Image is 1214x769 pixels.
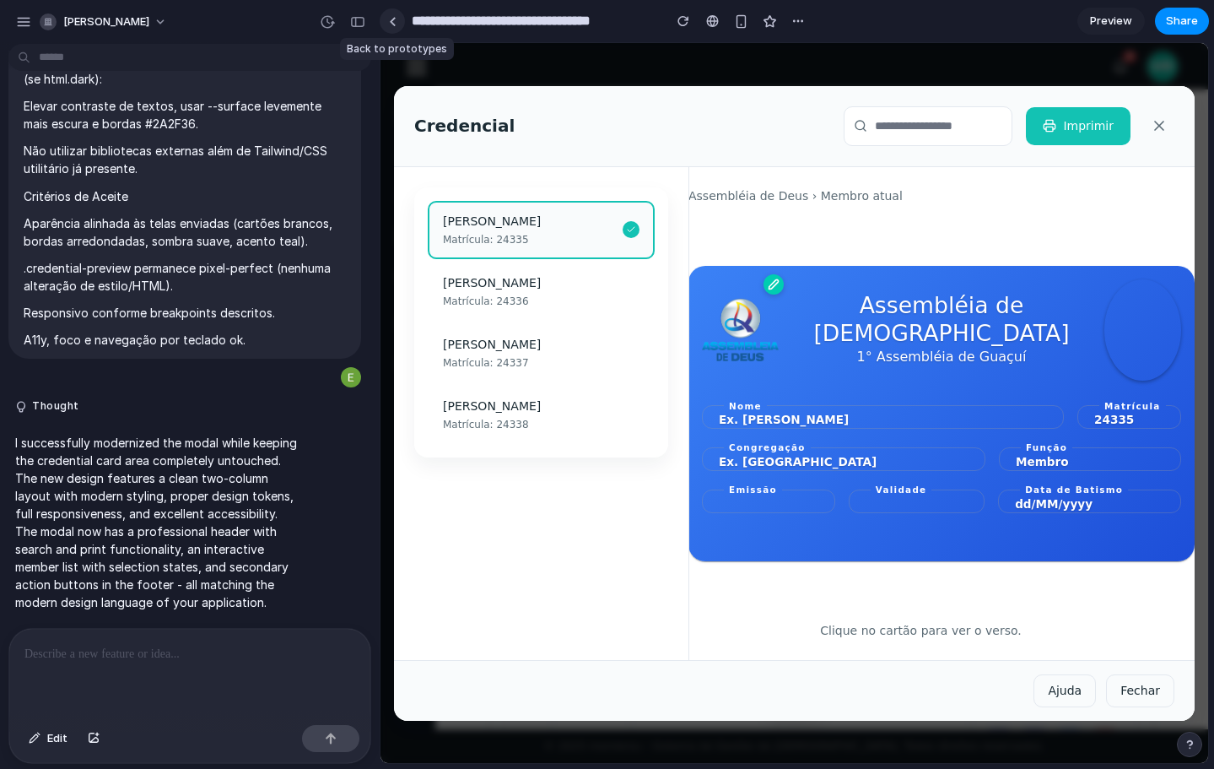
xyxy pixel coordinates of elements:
p: Não utilizar bibliotecas externas além de Tailwind/CSS utilitário já presente. [24,142,346,177]
p: Aparência alinhada às telas enviadas (cartões brancos, bordas arredondadas, sombra suave, acento ... [24,214,346,250]
p: Elevar contraste de textos, usar --surface levemente mais escura e bordas #2A2F36. [24,97,346,133]
div: Back to prototypes [340,38,454,60]
button: Edit [20,725,76,752]
span: Share [1166,13,1198,30]
div: Assembléia de Deus › Membro atual [308,144,773,162]
p: Critérios de Aceite [24,187,346,205]
a: Preview [1077,8,1145,35]
legend: Congregação [343,399,430,409]
button: [PERSON_NAME] [33,8,175,35]
p: Responsivo conforme breakpoints descritos. [24,304,346,322]
button: Share [1155,8,1209,35]
span: Preview [1090,13,1132,30]
span: [PERSON_NAME] [63,14,149,30]
legend: Emissão [343,441,402,452]
p: I successfully modernized the modal while keeping the credential card area completely untouched. ... [15,434,297,611]
p: A11y, foco e navegação por teclado ok. [24,331,346,349]
p: .credential-preview permanece pixel-perfect (nenhuma alteração de estilo/HTML). [24,259,346,295]
h3: Assembléia de [DEMOGRAPHIC_DATA] [398,249,723,303]
div: Ex. [GEOGRAPHIC_DATA] [335,410,604,427]
div: Ex. [PERSON_NAME] [335,368,683,385]
span: Edit [47,730,67,747]
p: Clique no cartão para ver o verso. [308,579,773,597]
img: Logo [321,236,398,338]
